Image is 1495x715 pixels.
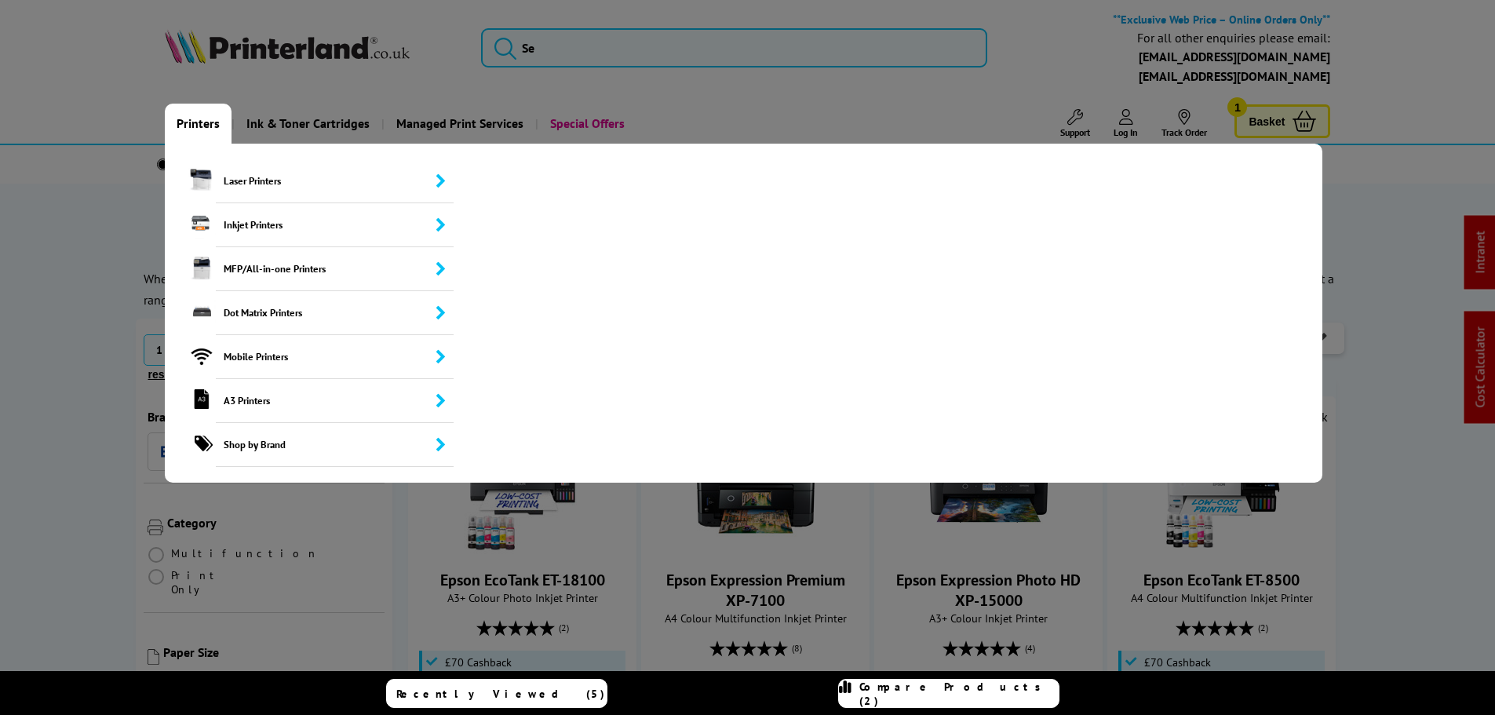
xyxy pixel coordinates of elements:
[216,203,454,247] span: Inkjet Printers
[396,687,605,701] span: Recently Viewed (5)
[165,379,454,423] a: A3 Printers
[216,247,454,291] span: MFP/All-in-one Printers
[165,423,454,467] a: Shop by Brand
[165,291,454,335] a: Dot Matrix Printers
[216,335,454,379] span: Mobile Printers
[859,680,1059,708] span: Compare Products (2)
[838,679,1059,708] a: Compare Products (2)
[165,247,454,291] a: MFP/All-in-one Printers
[386,679,607,708] a: Recently Viewed (5)
[216,159,454,203] span: Laser Printers
[216,291,454,335] span: Dot Matrix Printers
[216,379,454,423] span: A3 Printers
[216,423,454,467] span: Shop by Brand
[165,203,454,247] a: Inkjet Printers
[165,159,454,203] a: Laser Printers
[165,335,454,379] a: Mobile Printers
[165,104,232,144] a: Printers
